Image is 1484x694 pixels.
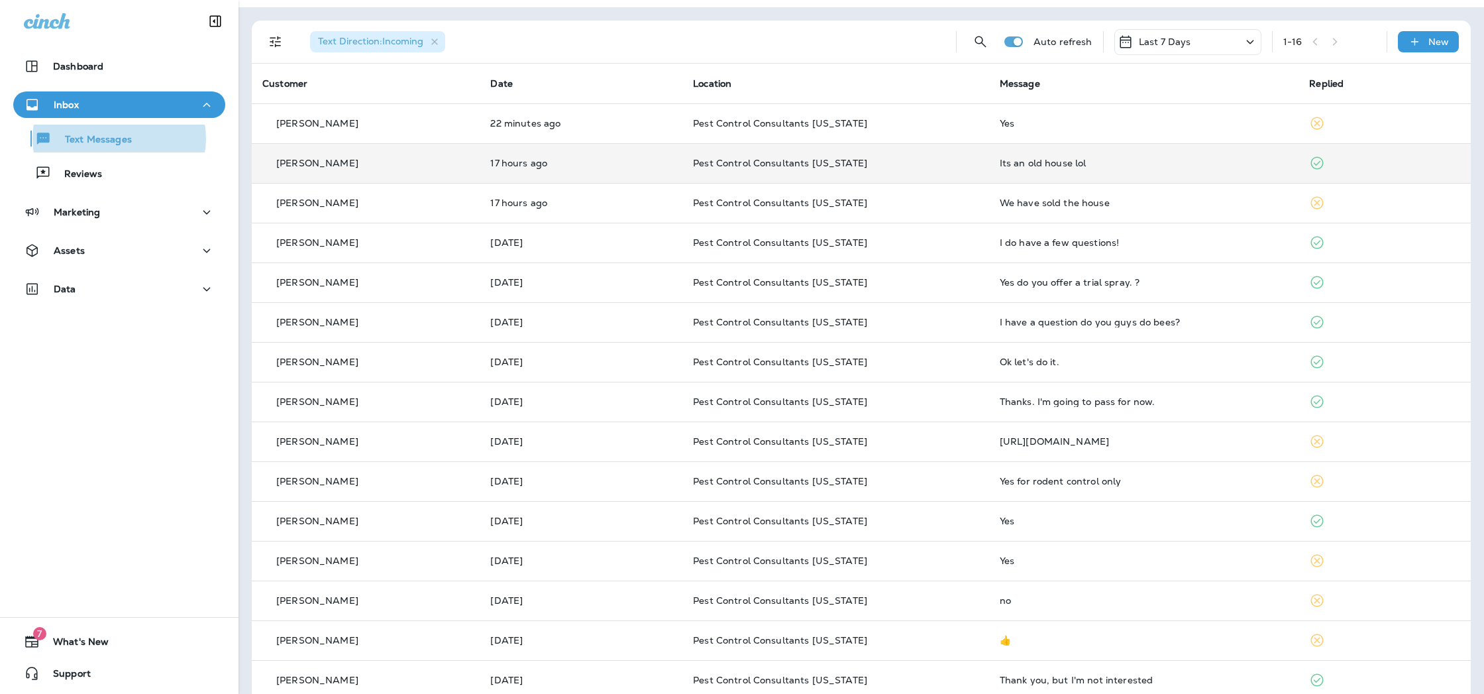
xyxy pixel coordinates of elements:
p: [PERSON_NAME] [276,436,358,447]
button: Collapse Sidebar [197,8,234,34]
div: 👍 [1000,635,1289,646]
div: Yes [1000,118,1289,129]
div: Ok let's do it. [1000,357,1289,367]
p: Marketing [54,207,100,217]
p: Sep 17, 2025 04:56 PM [490,277,672,288]
p: [PERSON_NAME] [276,635,358,646]
span: Pest Control Consultants [US_STATE] [693,475,867,487]
p: [PERSON_NAME] [276,118,358,129]
p: Sep 16, 2025 12:17 PM [490,476,672,487]
p: Sep 18, 2025 02:05 PM [490,198,672,208]
p: Sep 15, 2025 10:09 AM [490,635,672,646]
div: 1 - 16 [1283,36,1302,47]
button: Marketing [13,199,225,225]
button: Reviews [13,159,225,187]
span: Pest Control Consultants [US_STATE] [693,595,867,607]
button: Inbox [13,91,225,118]
span: Text Direction : Incoming [318,35,423,47]
p: [PERSON_NAME] [276,237,358,248]
p: [PERSON_NAME] [276,277,358,288]
p: [PERSON_NAME] [276,158,358,168]
span: Date [490,78,513,89]
span: Pest Control Consultants [US_STATE] [693,197,867,209]
div: no [1000,595,1289,606]
p: Reviews [51,168,102,181]
span: Pest Control Consultants [US_STATE] [693,237,867,249]
button: Filters [262,29,289,55]
p: Sep 17, 2025 03:26 PM [490,357,672,367]
div: I have a question do you guys do bees? [1000,317,1289,327]
span: Pest Control Consultants [US_STATE] [693,396,867,408]
span: Pest Control Consultants [US_STATE] [693,157,867,169]
button: Support [13,660,225,687]
span: Pest Control Consultants [US_STATE] [693,435,867,447]
p: Last 7 Days [1139,36,1191,47]
p: Sep 15, 2025 09:07 AM [490,675,672,685]
p: Text Messages [52,134,132,146]
p: Sep 17, 2025 08:29 AM [490,396,672,407]
p: Data [54,284,76,294]
span: What's New [40,636,109,652]
span: Pest Control Consultants [US_STATE] [693,316,867,328]
p: Sep 15, 2025 11:19 AM [490,595,672,606]
p: [PERSON_NAME] [276,555,358,566]
button: Dashboard [13,53,225,80]
div: Yes do you offer a trial spray. ? [1000,277,1289,288]
span: Customer [262,78,307,89]
p: Sep 19, 2025 07:37 AM [490,118,672,129]
span: Pest Control Consultants [US_STATE] [693,117,867,129]
div: I do have a few questions! [1000,237,1289,248]
div: Text Direction:Incoming [310,31,445,52]
p: Sep 15, 2025 02:46 PM [490,555,672,566]
div: We have sold the house [1000,198,1289,208]
p: [PERSON_NAME] [276,476,358,487]
p: [PERSON_NAME] [276,396,358,407]
span: Pest Control Consultants [US_STATE] [693,276,867,288]
span: Pest Control Consultants [US_STATE] [693,356,867,368]
p: Auto refresh [1033,36,1092,47]
p: Assets [54,245,85,256]
p: [PERSON_NAME] [276,317,358,327]
button: Assets [13,237,225,264]
p: [PERSON_NAME] [276,198,358,208]
span: Location [693,78,731,89]
span: Pest Control Consultants [US_STATE] [693,515,867,527]
button: 7What's New [13,628,225,655]
p: Sep 16, 2025 11:19 AM [490,516,672,526]
button: Data [13,276,225,302]
span: 7 [33,627,46,640]
p: Sep 17, 2025 03:50 PM [490,317,672,327]
div: Yes [1000,555,1289,566]
div: https://redf.in/AGFvSK [1000,436,1289,447]
span: Support [40,668,91,684]
p: Sep 17, 2025 08:38 PM [490,237,672,248]
span: Replied [1309,78,1344,89]
div: Its an old house lol [1000,158,1289,168]
div: Yes for rodent control only [1000,476,1289,487]
p: [PERSON_NAME] [276,516,358,526]
span: Message [1000,78,1040,89]
button: Search Messages [967,29,994,55]
p: Sep 18, 2025 02:43 PM [490,158,672,168]
span: Pest Control Consultants [US_STATE] [693,674,867,686]
p: [PERSON_NAME] [276,357,358,367]
button: Text Messages [13,125,225,152]
div: Thanks. I'm going to pass for now. [1000,396,1289,407]
span: Pest Control Consultants [US_STATE] [693,634,867,646]
p: Dashboard [53,61,103,72]
p: [PERSON_NAME] [276,595,358,606]
span: Pest Control Consultants [US_STATE] [693,555,867,567]
p: Sep 16, 2025 03:17 PM [490,436,672,447]
div: Yes [1000,516,1289,526]
div: Thank you, but I'm not interested [1000,675,1289,685]
p: New [1428,36,1449,47]
p: [PERSON_NAME] [276,675,358,685]
p: Inbox [54,99,79,110]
